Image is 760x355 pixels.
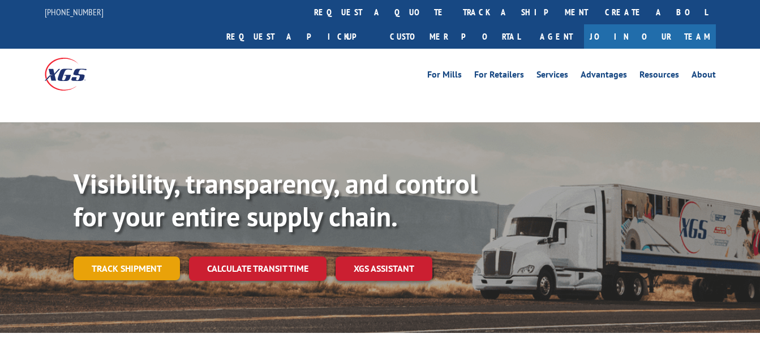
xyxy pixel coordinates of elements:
[639,70,679,83] a: Resources
[692,70,716,83] a: About
[336,256,432,281] a: XGS ASSISTANT
[45,6,104,18] a: [PHONE_NUMBER]
[584,24,716,49] a: Join Our Team
[474,70,524,83] a: For Retailers
[74,166,478,234] b: Visibility, transparency, and control for your entire supply chain.
[381,24,529,49] a: Customer Portal
[536,70,568,83] a: Services
[427,70,462,83] a: For Mills
[581,70,627,83] a: Advantages
[529,24,584,49] a: Agent
[189,256,327,281] a: Calculate transit time
[74,256,180,280] a: Track shipment
[218,24,381,49] a: Request a pickup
